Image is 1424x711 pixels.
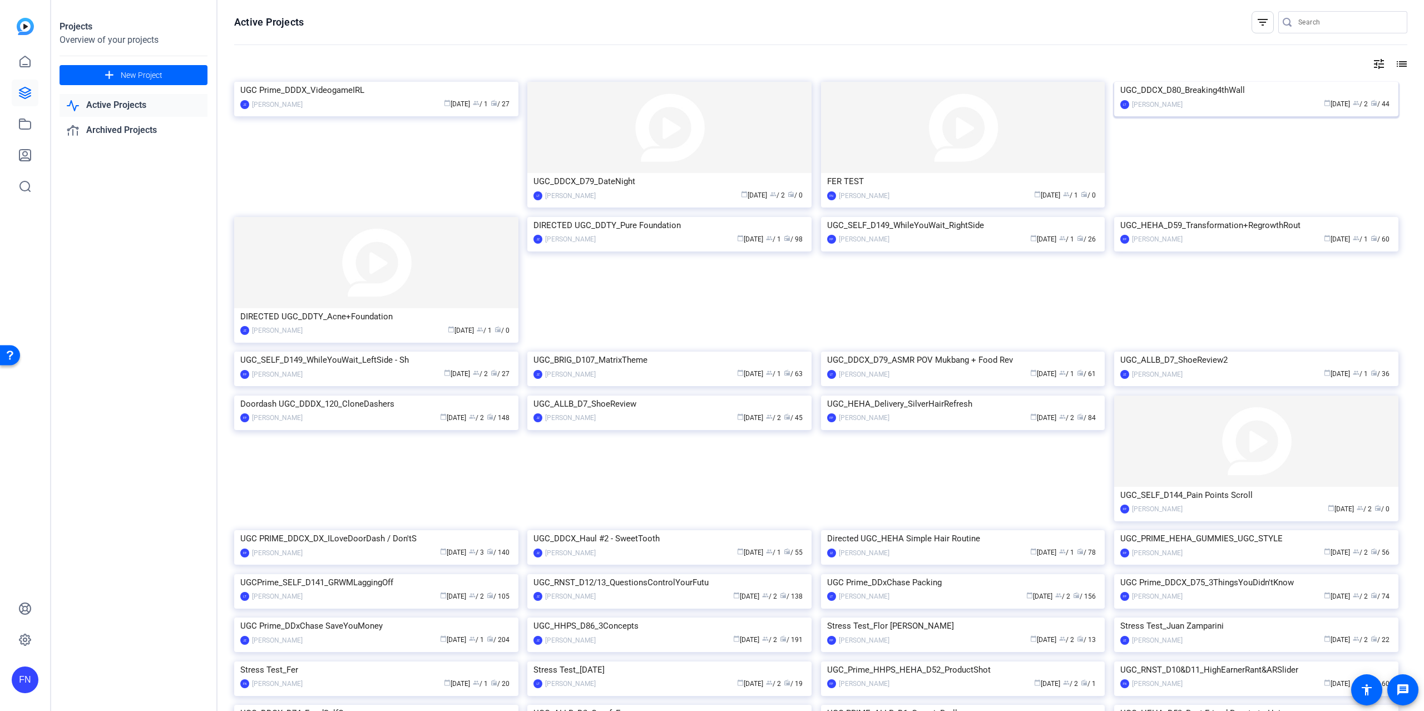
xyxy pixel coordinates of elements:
[487,548,493,555] span: radio
[1120,661,1392,678] div: UGC_RNST_D10&D11_HighEarnerRant&ARSlider
[240,530,512,547] div: UGC PRIME_DDCX_DX_ILoveDoorDash / Don'tS
[440,414,466,422] span: [DATE]
[733,592,759,600] span: [DATE]
[240,574,512,591] div: UGCPrime_SELF_D141_GRWMLaggingOff
[1324,370,1350,378] span: [DATE]
[1059,370,1074,378] span: / 1
[1324,100,1350,108] span: [DATE]
[1353,370,1368,378] span: / 1
[1132,503,1183,515] div: [PERSON_NAME]
[1371,100,1390,108] span: / 44
[737,548,744,555] span: calendar_today
[766,369,773,376] span: group
[762,636,777,644] span: / 2
[545,369,596,380] div: [PERSON_NAME]
[784,548,790,555] span: radio
[1120,217,1392,234] div: UGC_HEHA_D59_Transformation+RegrowthRout
[827,574,1099,591] div: UGC Prime_DDxChase Packing
[780,635,787,642] span: radio
[1081,191,1087,197] span: radio
[240,100,249,109] div: JZ
[440,548,447,555] span: calendar_today
[1357,505,1372,513] span: / 2
[477,327,492,334] span: / 1
[1077,370,1096,378] span: / 61
[240,661,512,678] div: Stress Test_Fer
[839,369,889,380] div: [PERSON_NAME]
[473,369,479,376] span: group
[1353,549,1368,556] span: / 2
[545,547,596,559] div: [PERSON_NAME]
[1077,414,1096,422] span: / 84
[1034,191,1060,199] span: [DATE]
[1077,549,1096,556] span: / 78
[827,661,1099,678] div: UGC_Prime_HHPS_HEHA_D52_ProductShot
[444,100,451,106] span: calendar_today
[469,548,476,555] span: group
[60,33,207,47] div: Overview of your projects
[1371,635,1377,642] span: radio
[252,412,303,423] div: [PERSON_NAME]
[240,326,249,335] div: JZ
[252,99,303,110] div: [PERSON_NAME]
[469,636,484,644] span: / 1
[784,235,803,243] span: / 98
[1120,636,1129,645] div: JZ
[1063,191,1070,197] span: group
[533,592,542,601] div: JZ
[1371,235,1390,243] span: / 60
[839,412,889,423] div: [PERSON_NAME]
[1353,592,1359,599] span: group
[1120,618,1392,634] div: Stress Test_Juan Zamparini
[1077,636,1096,644] span: / 13
[784,235,790,241] span: radio
[533,530,805,547] div: UGC_DDCX_Haul #2 - SweetTooth
[448,327,474,334] span: [DATE]
[762,635,769,642] span: group
[1353,592,1368,600] span: / 2
[1120,549,1129,557] div: FP
[1132,678,1183,689] div: [PERSON_NAME]
[252,678,303,689] div: [PERSON_NAME]
[766,549,781,556] span: / 1
[780,592,787,599] span: radio
[240,308,512,325] div: DIRECTED UGC_DDTY_Acne+Foundation
[1063,679,1070,686] span: group
[487,414,510,422] span: / 148
[1055,592,1070,600] span: / 2
[473,370,488,378] span: / 2
[766,235,773,241] span: group
[1026,592,1033,599] span: calendar_today
[469,592,476,599] span: group
[1324,635,1331,642] span: calendar_today
[487,413,493,420] span: radio
[766,235,781,243] span: / 1
[477,326,483,333] span: group
[1324,592,1331,599] span: calendar_today
[491,100,497,106] span: radio
[784,679,790,686] span: radio
[1324,235,1331,241] span: calendar_today
[240,82,512,98] div: UGC Prime_DDDX_VideogameIRL
[1063,191,1078,199] span: / 1
[1026,592,1052,600] span: [DATE]
[252,325,303,336] div: [PERSON_NAME]
[770,191,785,199] span: / 2
[491,100,510,108] span: / 27
[827,413,836,422] div: FP
[240,618,512,634] div: UGC Prime_DDxChase SaveYouMoney
[1372,57,1386,71] mat-icon: tune
[1132,547,1183,559] div: [PERSON_NAME]
[1059,635,1066,642] span: group
[839,190,889,201] div: [PERSON_NAME]
[737,549,763,556] span: [DATE]
[827,217,1099,234] div: UGC_SELF_D149_WhileYouWait_RightSide
[491,370,510,378] span: / 27
[440,635,447,642] span: calendar_today
[545,412,596,423] div: [PERSON_NAME]
[473,679,479,686] span: group
[1030,235,1056,243] span: [DATE]
[444,369,451,376] span: calendar_today
[444,679,451,686] span: calendar_today
[766,679,773,686] span: group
